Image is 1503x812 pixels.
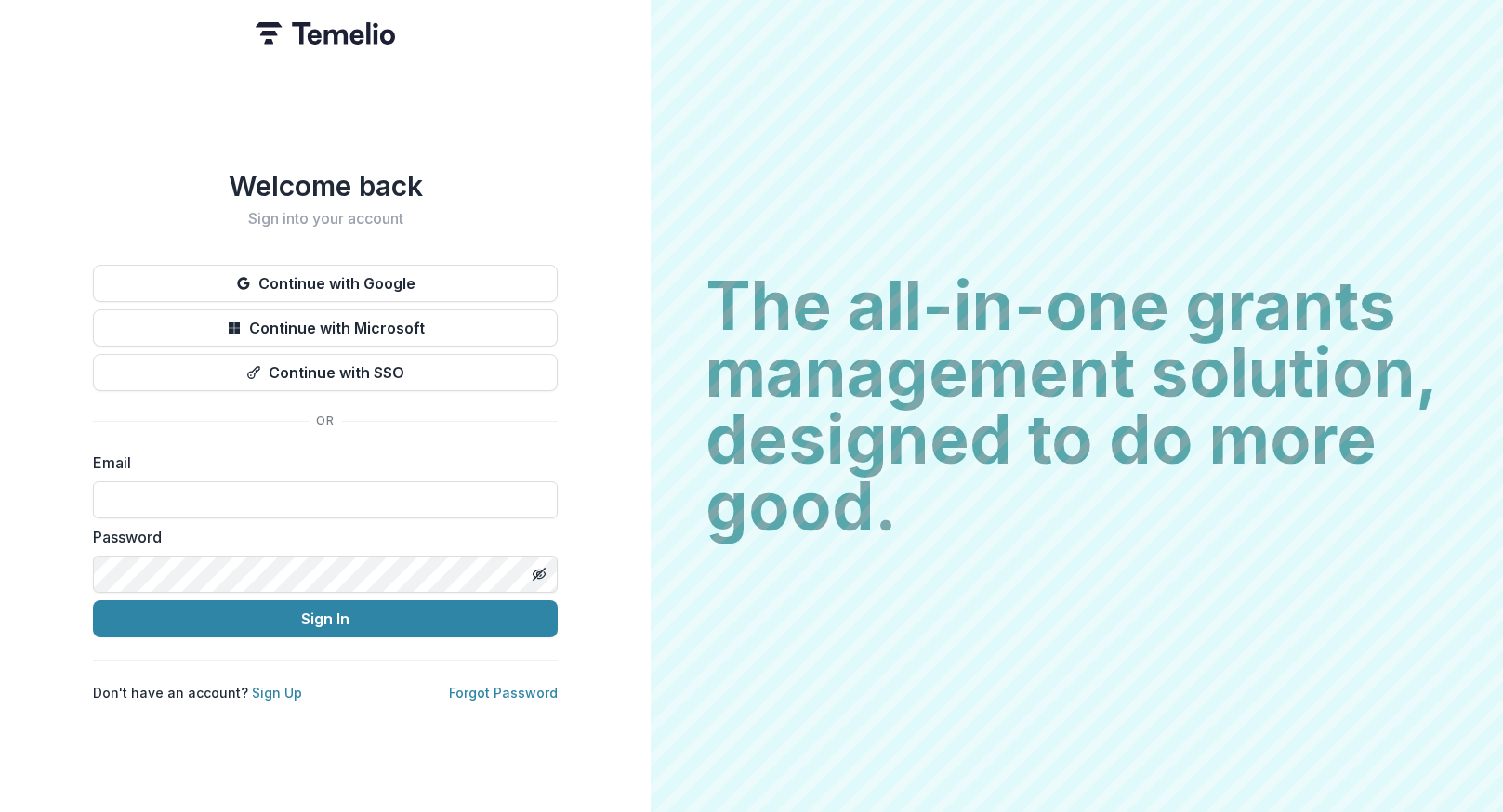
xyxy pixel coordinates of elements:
button: Continue with Microsoft [93,309,558,347]
a: Sign Up [252,685,302,701]
p: Don't have an account? [93,683,302,702]
button: Continue with Google [93,265,558,302]
h2: Sign into your account [93,210,558,228]
h1: Welcome back [93,169,558,203]
a: Forgot Password [449,685,558,701]
button: Sign In [93,600,558,637]
button: Continue with SSO [93,354,558,391]
label: Email [93,452,547,474]
button: Toggle password visibility [524,559,554,589]
label: Password [93,526,547,548]
img: Temelio [256,22,395,45]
